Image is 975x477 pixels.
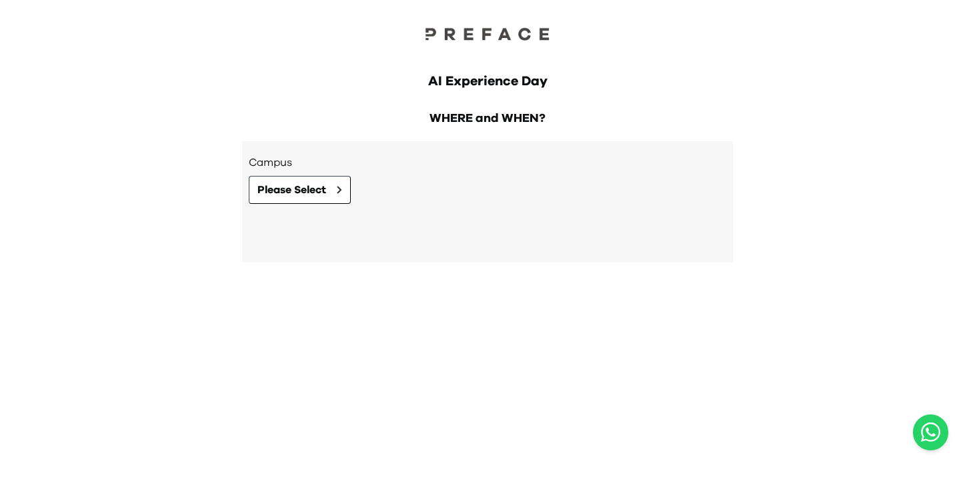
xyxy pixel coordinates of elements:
[421,27,554,41] img: Preface Logo
[257,182,326,198] span: Please Select
[913,414,948,450] a: Chat with us on WhatsApp
[242,109,733,128] h2: WHERE and WHEN?
[913,414,948,450] button: Open WhatsApp chat
[421,27,554,45] a: Preface Logo
[249,155,726,171] h3: Campus
[249,176,351,204] button: Please Select
[245,72,730,91] h1: AI Experience Day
